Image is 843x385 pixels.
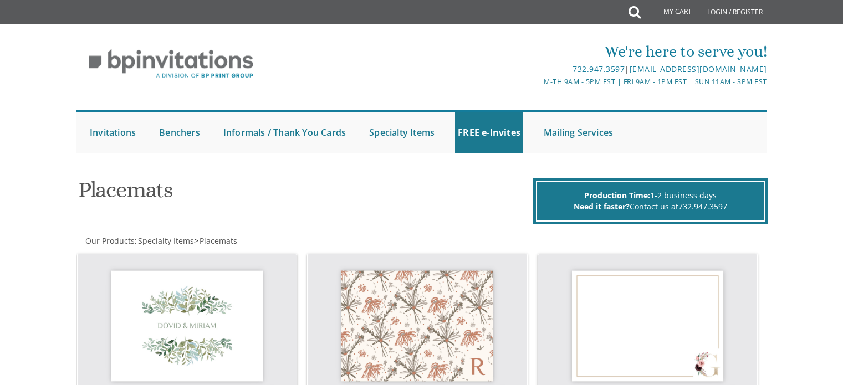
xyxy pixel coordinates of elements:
[138,235,194,246] span: Specialty Items
[78,178,530,211] h1: Placemats
[137,235,194,246] a: Specialty Items
[198,235,237,246] a: Placemats
[194,235,237,246] span: >
[630,64,767,74] a: [EMAIL_ADDRESS][DOMAIN_NAME]
[84,235,135,246] a: Our Products
[200,235,237,246] span: Placemats
[156,112,203,153] a: Benchers
[541,112,616,153] a: Mailing Services
[640,1,699,23] a: My Cart
[76,41,266,87] img: BP Invitation Loft
[573,64,625,74] a: 732.947.3597
[307,76,767,88] div: M-Th 9am - 5pm EST | Fri 9am - 1pm EST | Sun 11am - 3pm EST
[366,112,437,153] a: Specialty Items
[536,181,765,222] div: 1-2 business days Contact us at
[307,63,767,76] div: |
[678,201,727,212] a: 732.947.3597
[574,201,630,212] span: Need it faster?
[307,40,767,63] div: We're here to serve you!
[584,190,650,201] span: Production Time:
[87,112,139,153] a: Invitations
[221,112,349,153] a: Informals / Thank You Cards
[455,112,523,153] a: FREE e-Invites
[76,235,422,247] div: :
